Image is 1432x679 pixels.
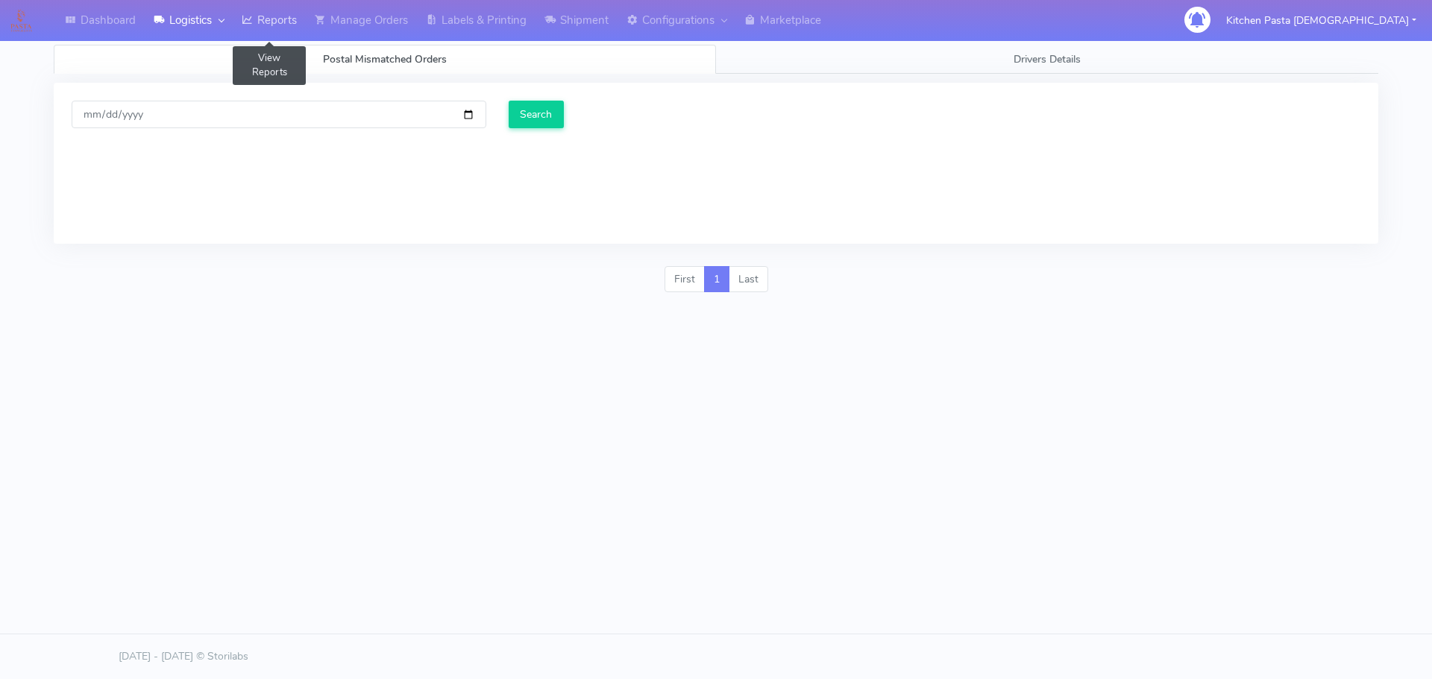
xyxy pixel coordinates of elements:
a: 1 [704,266,729,293]
input: Search [509,101,564,128]
span: Drivers Details [1014,52,1081,66]
button: Kitchen Pasta [DEMOGRAPHIC_DATA] [1215,5,1428,36]
ul: Tabs [54,45,1378,74]
span: Postal Mismatched Orders [323,52,447,66]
